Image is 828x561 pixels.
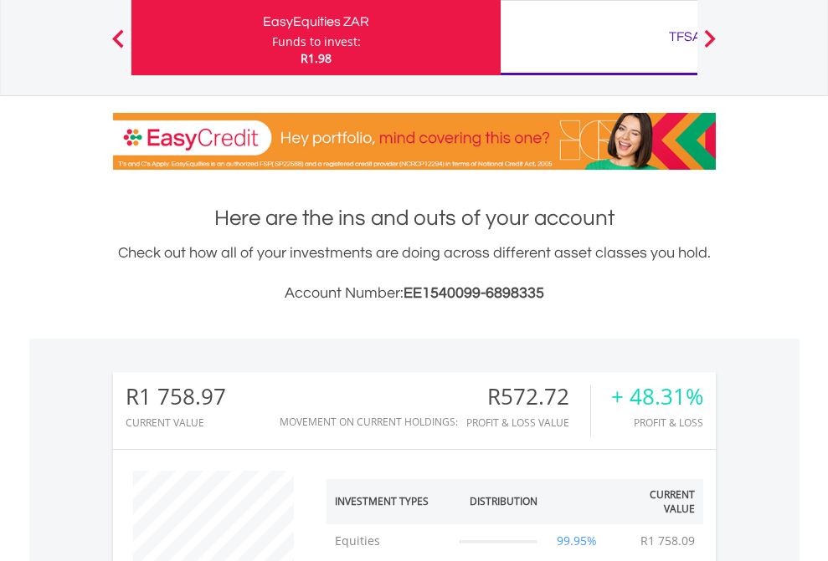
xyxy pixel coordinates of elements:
div: R1 758.97 [126,385,226,409]
button: Next [693,38,727,54]
span: R1.98 [301,50,332,66]
span: EE1540099-6898335 [404,285,544,301]
img: EasyCredit Promotion Banner [113,113,716,170]
h1: Here are the ins and outs of your account [113,203,716,233]
div: Funds to invest: [272,33,361,50]
h3: Account Number: [113,282,716,305]
div: CURRENT VALUE [126,417,226,428]
div: Check out how all of your investments are doing across different asset classes you hold. [113,242,716,305]
button: Previous [101,38,135,54]
div: + 48.31% [611,385,703,409]
div: Distribution [470,494,537,508]
td: Equities [327,524,452,558]
div: R572.72 [466,385,590,409]
th: Investment Types [327,479,452,524]
div: Profit & Loss Value [466,417,590,428]
td: R1 758.09 [632,524,703,558]
div: EasyEquities ZAR [141,10,491,33]
div: Movement on Current Holdings: [280,416,458,427]
div: Profit & Loss [611,417,703,428]
td: 99.95% [546,524,609,558]
th: Current Value [609,479,703,524]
